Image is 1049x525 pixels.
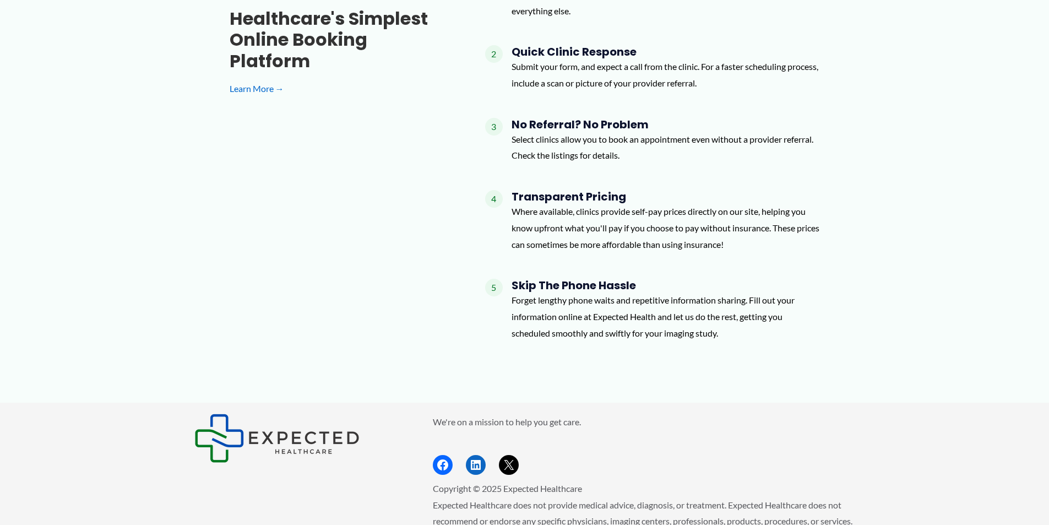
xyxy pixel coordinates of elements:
p: Submit your form, and expect a call from the clinic. For a faster scheduling process, include a s... [512,58,820,91]
p: Where available, clinics provide self-pay prices directly on our site, helping you know upfront w... [512,203,820,252]
p: We're on a mission to help you get care. [433,414,855,430]
h4: No Referral? No Problem [512,118,820,131]
p: Select clinics allow you to book an appointment even without a provider referral. Check the listi... [512,131,820,164]
p: Forget lengthy phone waits and repetitive information sharing. Fill out your information online a... [512,292,820,341]
h3: Healthcare's simplest online booking platform [230,8,450,72]
span: 2 [485,45,503,63]
aside: Footer Widget 2 [433,414,855,475]
a: Learn More → [230,80,450,97]
aside: Footer Widget 1 [194,414,405,463]
span: Copyright © 2025 Expected Healthcare [433,483,582,494]
span: 4 [485,190,503,208]
span: 3 [485,118,503,136]
h4: Transparent Pricing [512,190,820,203]
span: 5 [485,279,503,296]
h4: Skip the Phone Hassle [512,279,820,292]
img: Expected Healthcare Logo - side, dark font, small [194,414,360,463]
h4: Quick Clinic Response [512,45,820,58]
